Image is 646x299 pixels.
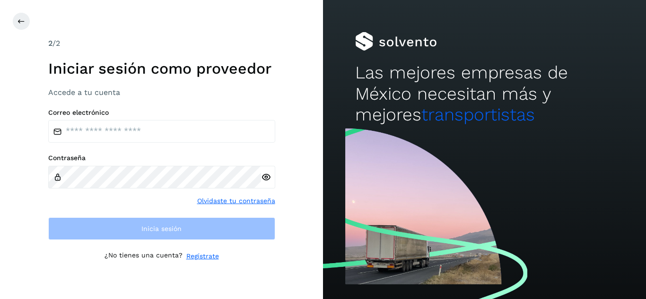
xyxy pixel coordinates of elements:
label: Contraseña [48,154,275,162]
span: Inicia sesión [141,225,182,232]
span: transportistas [421,104,535,125]
label: Correo electrónico [48,109,275,117]
p: ¿No tienes una cuenta? [105,251,183,261]
h3: Accede a tu cuenta [48,88,275,97]
h2: Las mejores empresas de México necesitan más y mejores [355,62,613,125]
span: 2 [48,39,52,48]
a: Regístrate [186,251,219,261]
a: Olvidaste tu contraseña [197,196,275,206]
button: Inicia sesión [48,217,275,240]
h1: Iniciar sesión como proveedor [48,60,275,77]
div: /2 [48,38,275,49]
